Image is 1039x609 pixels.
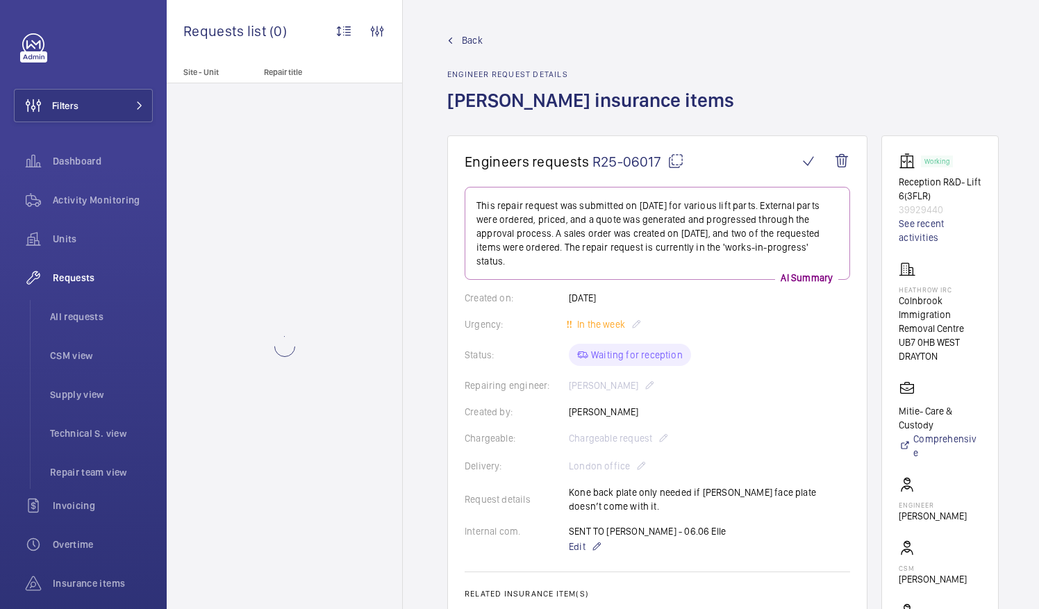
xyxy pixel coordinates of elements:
[53,154,153,168] span: Dashboard
[899,501,967,509] p: Engineer
[899,432,981,460] a: Comprehensive
[53,232,153,246] span: Units
[899,294,981,335] p: Colnbrook Immigration Removal Centre
[53,499,153,512] span: Invoicing
[14,89,153,122] button: Filters
[899,564,967,572] p: CSM
[569,540,585,553] span: Edit
[50,387,153,401] span: Supply view
[53,271,153,285] span: Requests
[899,335,981,363] p: UB7 0HB WEST DRAYTON
[50,465,153,479] span: Repair team view
[775,271,838,285] p: AI Summary
[447,87,742,135] h1: [PERSON_NAME] insurance items
[899,285,981,294] p: Heathrow IRC
[447,69,742,79] h2: Engineer request details
[52,99,78,112] span: Filters
[50,426,153,440] span: Technical S. view
[183,22,269,40] span: Requests list
[465,589,850,599] h2: Related insurance item(s)
[167,67,258,77] p: Site - Unit
[462,33,483,47] span: Back
[899,572,967,586] p: [PERSON_NAME]
[899,175,981,203] p: Reception R&D- Lift 6(3FLR)
[264,67,356,77] p: Repair title
[53,537,153,551] span: Overtime
[899,153,921,169] img: elevator.svg
[592,153,684,170] span: R25-06017
[50,310,153,324] span: All requests
[899,509,967,523] p: [PERSON_NAME]
[476,199,838,268] p: This repair request was submitted on [DATE] for various lift parts. External parts were ordered, ...
[899,404,981,432] p: Mitie- Care & Custody
[465,153,590,170] span: Engineers requests
[50,349,153,362] span: CSM view
[53,576,153,590] span: Insurance items
[899,203,981,217] p: 39929440
[899,217,981,244] a: See recent activities
[924,159,949,164] p: Working
[53,193,153,207] span: Activity Monitoring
